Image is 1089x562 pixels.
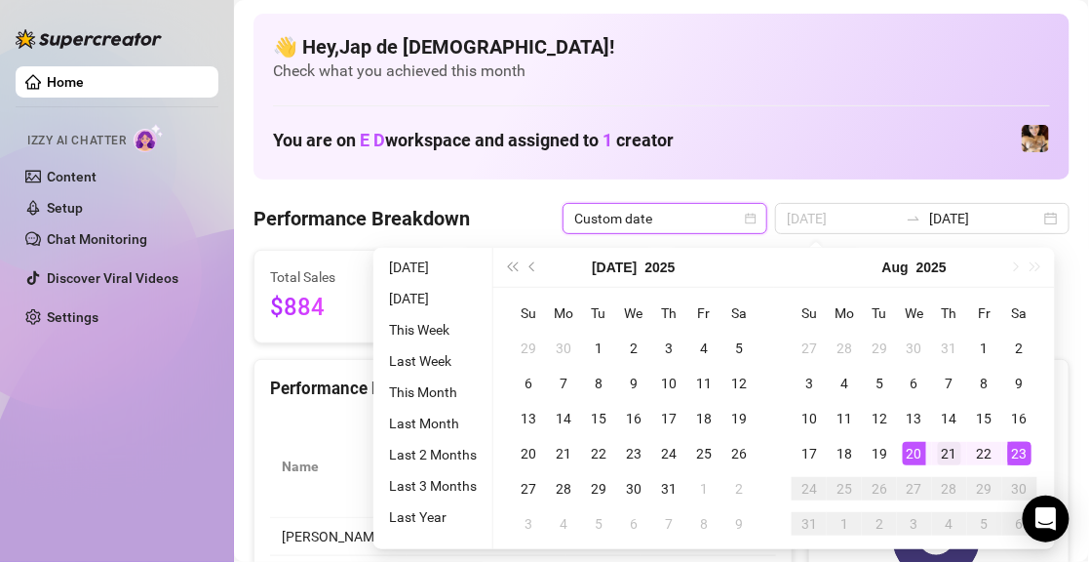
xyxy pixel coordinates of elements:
[916,248,947,287] button: Choose a year
[511,366,546,401] td: 2025-07-06
[868,512,891,536] div: 2
[827,436,862,471] td: 2025-08-18
[657,372,681,395] div: 10
[686,296,721,331] th: Fr
[929,208,1040,229] input: End date
[587,512,610,536] div: 5
[827,366,862,401] td: 2025-08-04
[622,407,645,430] div: 16
[792,401,827,436] td: 2025-08-10
[511,296,546,331] th: Su
[273,60,1050,82] span: Check what you achieved this month
[381,381,485,404] li: This Month
[546,296,581,331] th: Mo
[501,248,523,287] button: Last year (Control + left)
[897,331,932,366] td: 2025-07-30
[517,372,540,395] div: 6
[967,436,1002,471] td: 2025-08-22
[721,331,757,366] td: 2025-07-05
[721,366,757,401] td: 2025-07-12
[727,512,751,536] div: 9
[47,169,97,184] a: Content
[932,471,967,506] td: 2025-08-28
[727,372,751,395] div: 12
[622,477,645,501] div: 30
[897,401,932,436] td: 2025-08-13
[616,436,651,471] td: 2025-07-23
[552,442,575,465] div: 21
[517,442,540,465] div: 20
[282,456,379,477] span: Name
[727,442,751,465] div: 26
[967,506,1002,542] td: 2025-09-05
[270,266,429,288] span: Total Sales
[973,407,996,430] div: 15
[47,74,84,90] a: Home
[903,407,926,430] div: 13
[651,296,686,331] th: Th
[903,477,926,501] div: 27
[862,296,897,331] th: Tu
[827,471,862,506] td: 2025-08-25
[897,366,932,401] td: 2025-08-06
[517,477,540,501] div: 27
[581,436,616,471] td: 2025-07-22
[862,331,897,366] td: 2025-07-29
[868,337,891,360] div: 29
[967,296,1002,331] th: Fr
[651,471,686,506] td: 2025-07-31
[622,442,645,465] div: 23
[792,436,827,471] td: 2025-08-17
[657,477,681,501] div: 31
[603,130,612,150] span: 1
[273,33,1050,60] h4: 👋 Hey, Jap de [DEMOGRAPHIC_DATA] !
[651,506,686,542] td: 2025-08-07
[967,471,1002,506] td: 2025-08-29
[657,512,681,536] div: 7
[932,366,967,401] td: 2025-08-07
[903,512,926,536] div: 3
[906,211,921,226] span: to
[381,318,485,341] li: This Week
[932,436,967,471] td: 2025-08-21
[897,436,932,471] td: 2025-08-20
[270,376,776,402] div: Performance by OnlyFans Creator
[1023,496,1070,542] div: Open Intercom Messenger
[616,331,651,366] td: 2025-07-02
[381,412,485,435] li: Last Month
[721,401,757,436] td: 2025-07-19
[47,270,178,286] a: Discover Viral Videos
[546,471,581,506] td: 2025-07-28
[511,436,546,471] td: 2025-07-20
[381,349,485,373] li: Last Week
[686,471,721,506] td: 2025-08-01
[797,477,821,501] div: 24
[1002,296,1037,331] th: Sa
[938,372,961,395] div: 7
[273,130,674,151] h1: You are on workspace and assigned to creator
[897,506,932,542] td: 2025-09-03
[587,407,610,430] div: 15
[862,366,897,401] td: 2025-08-05
[657,407,681,430] div: 17
[381,474,485,498] li: Last 3 Months
[47,231,147,247] a: Chat Monitoring
[973,477,996,501] div: 29
[833,477,856,501] div: 25
[587,372,610,395] div: 8
[833,512,856,536] div: 1
[546,401,581,436] td: 2025-07-14
[797,512,821,536] div: 31
[552,477,575,501] div: 28
[897,296,932,331] th: We
[938,407,961,430] div: 14
[727,407,751,430] div: 19
[1002,366,1037,401] td: 2025-08-09
[622,372,645,395] div: 9
[1002,471,1037,506] td: 2025-08-30
[574,204,756,233] span: Custom date
[587,477,610,501] div: 29
[1008,372,1031,395] div: 9
[797,337,821,360] div: 27
[797,372,821,395] div: 3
